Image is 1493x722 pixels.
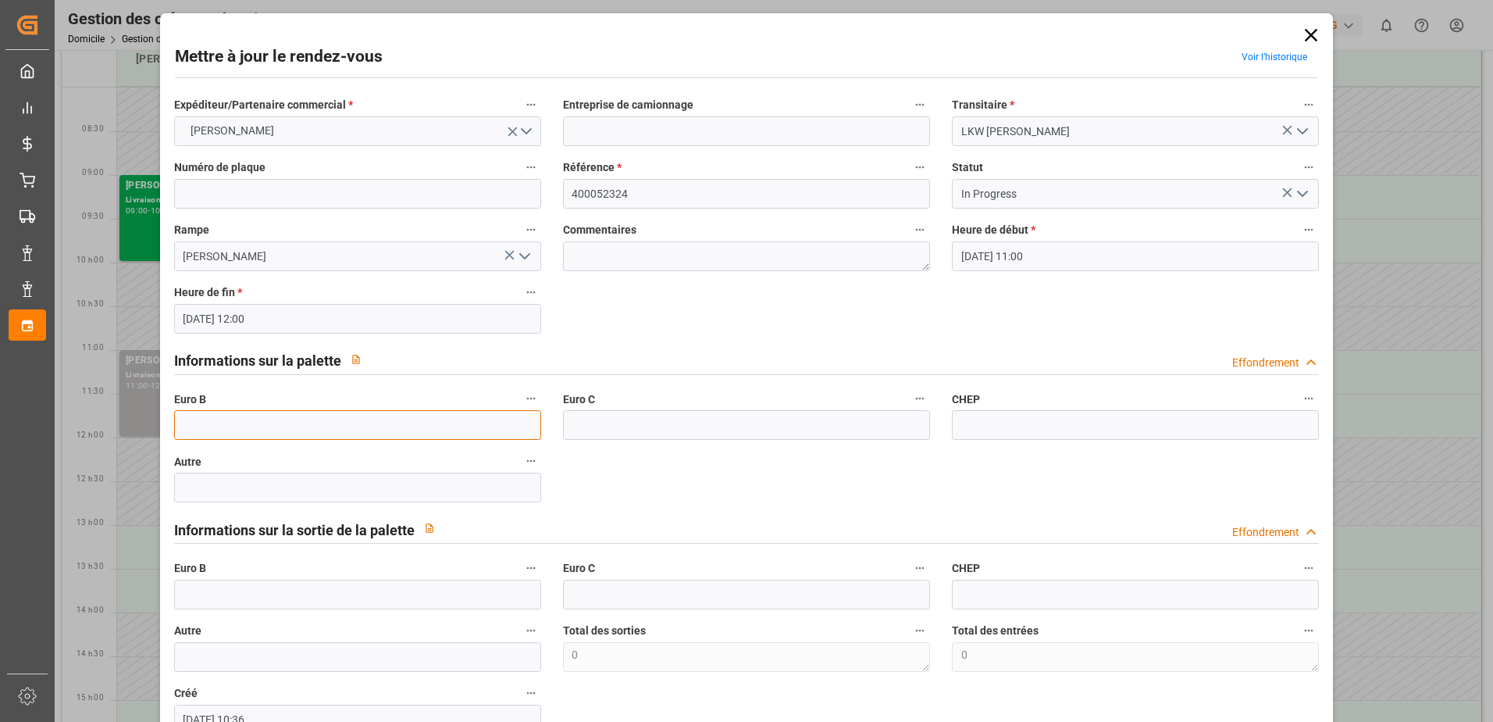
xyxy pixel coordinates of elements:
[1299,157,1319,177] button: Statut
[174,624,201,637] font: Autre
[415,513,444,543] button: View description
[563,562,595,574] font: Euro C
[511,245,535,269] button: Ouvrir le menu
[174,161,265,173] font: Numéro de plaque
[1299,95,1319,115] button: Transitaire *
[563,624,646,637] font: Total des sorties
[1232,355,1299,371] div: Effondrement
[1299,620,1319,641] button: Total des entrées
[952,562,980,574] font: CHEP
[910,157,930,177] button: Référence *
[174,562,206,574] font: Euro B
[952,179,1319,209] input: Type à rechercher/sélectionner
[910,620,930,641] button: Total des sorties
[952,393,980,406] font: CHEP
[521,95,541,115] button: Expéditeur/Partenaire commercial *
[910,95,930,115] button: Entreprise de camionnage
[563,642,930,672] textarea: 0
[174,350,341,371] h2: Informations sur la palette
[174,223,209,236] font: Rampe
[1299,220,1319,240] button: Heure de début *
[910,388,930,409] button: Euro C
[563,393,595,406] font: Euro C
[174,687,198,699] font: Créé
[521,388,541,409] button: Euro B
[174,116,541,146] button: Ouvrir le menu
[521,558,541,578] button: Euro B
[521,620,541,641] button: Autre
[521,157,541,177] button: Numéro de plaque
[910,220,930,240] button: Commentaires
[910,558,930,578] button: Euro C
[1299,558,1319,578] button: CHEP
[183,123,282,139] span: [PERSON_NAME]
[952,241,1319,271] input: JJ-MM-AAAA HH :MM
[521,282,541,302] button: Heure de fin *
[952,642,1319,672] textarea: 0
[563,161,615,173] font: Référence
[341,345,371,374] button: View description
[563,223,636,236] font: Commentaires
[174,98,346,111] font: Expéditeur/Partenaire commercial
[1290,120,1313,144] button: Ouvrir le menu
[174,520,415,541] h2: Informations sur la sortie de la palette
[1290,182,1313,206] button: Ouvrir le menu
[1242,52,1307,63] a: Voir l’historique
[952,624,1039,637] font: Total des entrées
[174,241,541,271] input: Type à rechercher/sélectionner
[1299,388,1319,409] button: CHEP
[521,683,541,703] button: Créé
[174,286,235,298] font: Heure de fin
[174,304,541,334] input: JJ-MM-AAAA HH :MM
[521,220,541,240] button: Rampe
[175,45,383,70] h2: Mettre à jour le rendez-vous
[174,456,201,468] font: Autre
[952,161,983,173] font: Statut
[952,223,1028,236] font: Heure de début
[563,98,693,111] font: Entreprise de camionnage
[952,98,1007,111] font: Transitaire
[521,451,541,471] button: Autre
[1232,524,1299,541] div: Effondrement
[174,393,206,406] font: Euro B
